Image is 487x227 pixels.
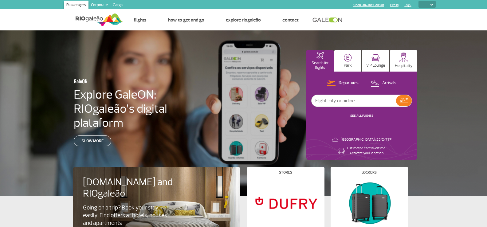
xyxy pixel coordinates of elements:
img: Stores [252,179,319,226]
h3: GaleON [74,75,176,88]
h4: Explore GaleON: RIOgaleão’s digital plataform [74,88,206,130]
p: Estimated car travel time: Activate your location [347,146,386,156]
button: VIP Lounge [362,50,389,72]
button: Hospitality [390,50,417,72]
h4: Lockers [362,171,377,174]
img: Lockers [336,179,403,226]
p: Park [344,63,352,68]
p: Search for flights [309,61,331,70]
img: vipRoom.svg [371,54,380,62]
p: Hospitality [395,64,412,68]
h4: Stores [279,171,292,174]
a: Contact [282,17,299,23]
button: Departures [325,79,360,87]
button: Park [334,50,362,72]
img: carParkingHome.svg [344,54,352,62]
img: hospitality.svg [399,53,408,62]
p: Arrivals [382,80,396,86]
p: Departures [339,80,359,86]
button: Arrivals [369,79,398,87]
input: Flight, city or airline [312,95,396,107]
a: [DOMAIN_NAME] and RIOgaleãoGoing on a trip? Book your stay easily. Find offers at hotels, houses ... [83,177,230,227]
p: Going on a trip? Book your stay easily. Find offers at hotels, houses and apartments [83,204,170,227]
p: VIP Lounge [366,63,385,68]
a: SEE ALL FLIGHTS [350,114,373,118]
img: airplaneHomeActive.svg [316,52,324,59]
a: Explore RIOgaleão [226,17,261,23]
a: How to get and go [168,17,204,23]
button: Search for flights [306,50,334,72]
button: SEE ALL FLIGHTS [348,113,375,118]
p: [GEOGRAPHIC_DATA]: 22°C/71°F [341,137,391,142]
a: Show more [74,135,111,146]
a: Flights [134,17,147,23]
h4: [DOMAIN_NAME] and RIOgaleão [83,177,181,199]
